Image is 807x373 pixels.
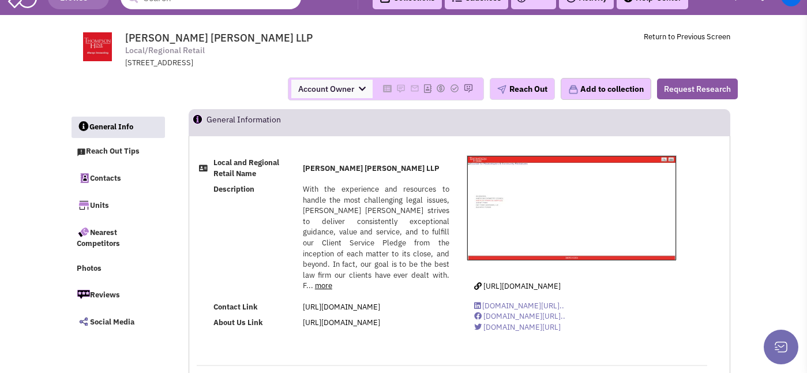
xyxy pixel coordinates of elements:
[125,44,205,57] span: Local/Regional Retail
[71,282,164,307] a: Reviews
[71,141,164,163] a: Reach Out Tips
[71,220,164,255] a: Nearest Competitors
[482,301,564,311] span: [DOMAIN_NAME][URL]..
[72,117,165,139] a: General Info
[464,84,473,93] img: Please add to your accounts
[71,258,164,280] a: Photos
[483,281,561,291] span: [URL][DOMAIN_NAME]
[71,309,164,334] a: Social Media
[474,281,561,291] a: [URL][DOMAIN_NAME]
[490,78,555,100] button: Reach Out
[213,302,258,312] b: Contact Link
[450,84,459,93] img: Please add to your accounts
[303,163,440,173] b: [PERSON_NAME] [PERSON_NAME] LLP
[410,84,419,93] img: Please add to your accounts
[467,156,676,260] img: Thompson Hine LLP
[497,85,506,94] img: plane.png
[644,32,730,42] a: Return to Previous Screen
[474,301,564,311] a: [DOMAIN_NAME][URL]..
[125,58,426,69] div: [STREET_ADDRESS]
[303,318,380,327] a: [URL][DOMAIN_NAME]
[561,78,651,100] button: Add to collection
[71,193,164,217] a: Units
[71,166,164,190] a: Contacts
[483,322,561,332] span: [DOMAIN_NAME][URL]
[657,79,738,99] button: Request Research
[483,311,565,321] span: [DOMAIN_NAME][URL]..
[303,184,449,290] span: With the experience and resources to handle the most challenging legal issues, [PERSON_NAME] [PER...
[125,31,313,44] span: [PERSON_NAME] [PERSON_NAME] LLP
[474,311,565,321] a: [DOMAIN_NAME][URL]..
[213,184,254,194] b: Description
[315,281,332,290] a: more
[474,322,561,332] a: [DOMAIN_NAME][URL]
[207,110,314,135] h2: General Information
[436,84,445,93] img: Please add to your accounts
[213,318,263,327] b: About Us Link
[291,80,373,98] span: Account Owner
[213,158,279,178] b: Local and Regional Retail Name
[303,302,380,312] a: [URL][DOMAIN_NAME]
[396,84,406,93] img: Please add to your accounts
[568,84,579,95] img: icon-collection-lavender.png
